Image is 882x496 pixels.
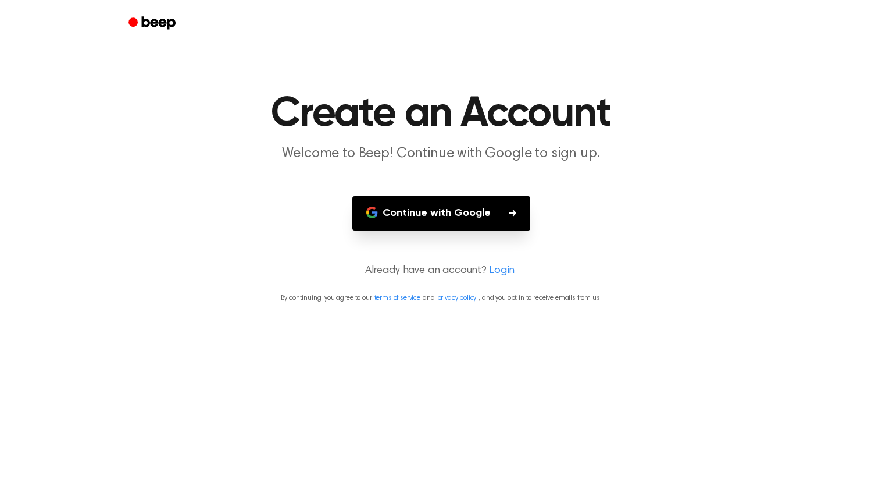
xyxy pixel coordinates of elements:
[437,295,477,302] a: privacy policy
[374,295,420,302] a: terms of service
[218,144,665,164] p: Welcome to Beep! Continue with Google to sign up.
[14,293,868,303] p: By continuing, you agree to our and , and you opt in to receive emails from us.
[14,263,868,279] p: Already have an account?
[144,93,739,135] h1: Create an Account
[352,196,530,231] button: Continue with Google
[120,12,186,35] a: Beep
[489,263,515,279] a: Login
